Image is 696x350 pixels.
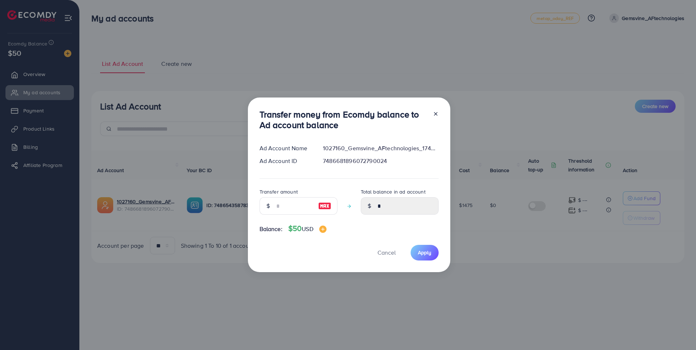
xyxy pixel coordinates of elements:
[361,188,426,195] label: Total balance in ad account
[254,157,317,165] div: Ad Account ID
[317,144,444,152] div: 1027160_Gemsvine_AFtechnologies_1743129173105
[260,109,427,130] h3: Transfer money from Ecomdy balance to Ad account balance
[665,317,691,345] iframe: Chat
[260,225,282,233] span: Balance:
[319,226,327,233] img: image
[317,157,444,165] div: 7486681896072790024
[254,144,317,152] div: Ad Account Name
[318,202,331,210] img: image
[377,248,396,256] span: Cancel
[302,225,313,233] span: USD
[418,249,431,256] span: Apply
[368,245,405,260] button: Cancel
[411,245,439,260] button: Apply
[260,188,298,195] label: Transfer amount
[288,224,327,233] h4: $50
